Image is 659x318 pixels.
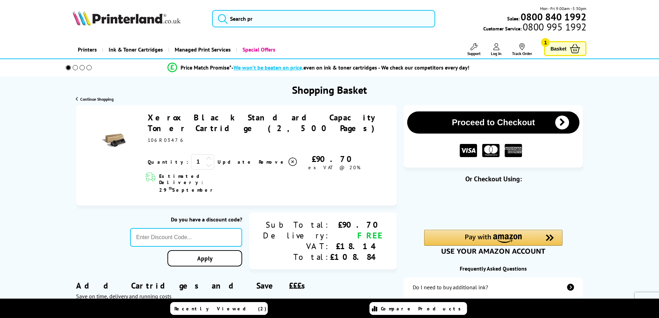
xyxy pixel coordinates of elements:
span: Sales: [507,15,520,22]
a: 0800 840 1992 [520,13,586,20]
span: We won’t be beaten on price, [234,64,303,71]
a: Track Order [512,43,532,56]
iframe: PayPal [424,194,562,218]
img: Printerland Logo [73,10,181,26]
span: Compare Products [381,306,465,312]
a: Support [467,43,480,56]
img: VISA [460,144,477,157]
a: Managed Print Services [168,41,236,58]
div: Or Checkout Using: [404,174,583,183]
sup: th [169,185,172,191]
div: Save on time, delivery and running costs [76,293,397,300]
a: additional-ink [404,278,583,297]
div: £108.84 [330,252,383,262]
a: Log In [491,43,502,56]
a: Xerox Black Standard Capacity Toner Cartridge (2,500 Pages) [148,112,379,134]
span: Estimated Delivery: 29 September [159,173,245,193]
span: Customer Service: [483,24,586,32]
a: Compare Products [369,302,467,315]
div: VAT: [263,241,330,252]
div: £90.70 [330,219,383,230]
a: Recently Viewed (2) [170,302,268,315]
div: £18.14 [330,241,383,252]
a: Delete item from your basket [259,157,298,167]
div: FREE [330,230,383,241]
a: Basket 1 [544,41,586,56]
input: Search pr [212,10,435,27]
div: Frequently Asked Questions [404,265,583,272]
span: ex VAT @ 20% [308,164,360,171]
span: Remove [259,159,286,165]
a: Apply [167,250,242,266]
span: Price Match Promise* [181,64,231,71]
span: Log In [491,51,502,56]
b: 0800 840 1992 [521,10,586,23]
a: Continue Shopping [76,97,113,102]
a: Printerland Logo [73,10,204,27]
div: Amazon Pay - Use your Amazon account [424,230,562,254]
div: Do you have a discount code? [130,216,242,223]
span: 1 [541,38,550,47]
span: 106R03476 [148,137,185,143]
div: £90.70 [298,154,370,164]
button: Proceed to Checkout [407,111,579,134]
a: Update [218,159,253,165]
span: Basket [550,44,566,53]
span: 0800 995 1992 [522,24,586,30]
div: Add Cartridges and Save £££s [76,270,397,310]
span: Continue Shopping [80,97,113,102]
span: Mon - Fri 9:00am - 5:30pm [540,5,586,12]
a: Special Offers [236,41,281,58]
img: American Express [505,144,522,157]
span: Recently Viewed (2) [174,306,267,312]
span: Support [467,51,480,56]
img: Xerox Black Standard Capacity Toner Cartridge (2,500 Pages) [101,128,126,153]
span: Ink & Toner Cartridges [109,41,163,58]
div: Total: [263,252,330,262]
img: MASTER CARD [482,144,500,157]
div: Sub Total: [263,219,330,230]
li: modal_Promise [56,62,581,74]
span: Quantity: [148,159,188,165]
div: Delivery: [263,230,330,241]
div: - even on ink & toner cartridges - We check our competitors every day! [231,64,469,71]
div: Do I need to buy additional ink? [413,284,488,291]
h1: Shopping Basket [292,83,367,97]
a: Ink & Toner Cartridges [102,41,168,58]
a: Printers [73,41,102,58]
input: Enter Discount Code... [130,228,242,247]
